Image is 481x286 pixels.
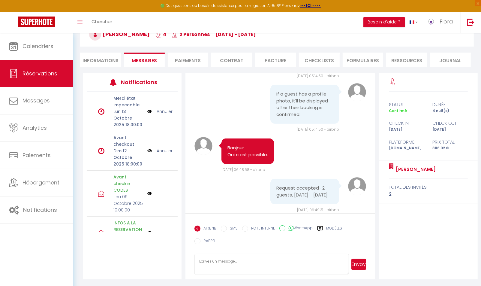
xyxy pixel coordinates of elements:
li: CHECKLISTS [299,53,340,67]
div: Plateforme [385,138,428,146]
li: Facture [255,53,296,67]
a: Chercher [87,12,117,33]
label: RAPPEL [200,238,216,245]
p: Jeu 09 Octobre 2025 10:00:00 [113,193,143,213]
h3: Notifications [121,75,159,89]
span: Réservations [23,70,57,77]
div: check in [385,120,428,127]
span: 4 [155,31,166,38]
label: Modèles [326,226,342,233]
p: Avant checkin CODES [113,174,143,193]
div: check out [428,120,472,127]
img: NO IMAGE [147,230,152,235]
li: FORMULAIRES [343,53,383,67]
button: Envoyer [351,259,366,270]
a: [PERSON_NAME] [394,166,436,173]
div: 4 nuit(s) [428,108,472,114]
label: WhatsApp [285,225,313,232]
p: Avant checkout [113,134,143,148]
button: Besoin d'aide ? [363,17,405,27]
img: NO IMAGE [147,191,152,196]
span: Confirmé [389,108,407,113]
span: [DATE] 06:49:31 - airbnb [297,207,339,212]
a: Annuler [157,108,173,115]
div: [DOMAIN_NAME] [385,145,428,151]
pre: Bonjour Oui c est possible. [227,145,268,158]
li: Ressources [386,53,427,67]
li: Contrat [211,53,252,67]
label: AIRBNB [200,226,216,232]
span: Messages [23,97,50,104]
span: [DATE] 05:14:50 - airbnb [297,73,339,78]
img: avatar.png [348,177,366,195]
p: Merci état impeccable [113,95,143,108]
span: 2 Personnes [172,31,210,38]
div: total des invités [389,184,468,191]
pre: Request accepted · 2 guests, [DATE] – [DATE] [276,185,333,198]
span: Paiements [23,151,51,159]
div: 2 [389,191,468,198]
img: NO IMAGE [147,108,152,115]
div: 386.02 € [428,145,472,151]
span: Messages [132,57,157,64]
label: SMS [227,226,238,232]
div: durée [428,101,472,108]
span: [DATE] 05:14:50 - airbnb [297,127,339,132]
a: >>> ICI <<<< [300,3,321,8]
img: NO IMAGE [147,148,152,154]
span: [DATE] 06:48:58 - airbnb [221,167,265,172]
li: Paiements [168,53,209,67]
img: logout [467,18,474,26]
img: avatar.png [348,83,366,101]
span: [DATE] - [DATE] [215,31,256,38]
a: Annuler [157,148,173,154]
li: Informations [80,53,121,67]
img: avatar.png [194,137,212,155]
div: Prix total [428,138,472,146]
p: Lun 13 Octobre 2025 18:00:00 [113,108,143,128]
span: [PERSON_NAME] [89,30,150,38]
span: Hébergement [23,179,59,186]
div: [DATE] [428,127,472,132]
span: Analytics [23,124,47,132]
span: Notifications [23,206,57,214]
div: [DATE] [385,127,428,132]
label: NOTE INTERNE [248,226,275,232]
a: ... Flora [422,12,461,33]
p: Dim 12 Octobre 2025 18:00:00 [113,148,143,167]
div: statut [385,101,428,108]
span: Calendriers [23,42,53,50]
p: INFOS A LA RESERVATION [113,220,143,233]
span: Flora [440,18,453,25]
pre: If a guest has a profile photo, it'll be displayed after their booking is confirmed. [276,91,333,118]
li: Journal [430,53,471,67]
img: Super Booking [18,17,55,27]
span: Chercher [92,18,112,25]
img: ... [427,17,436,26]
